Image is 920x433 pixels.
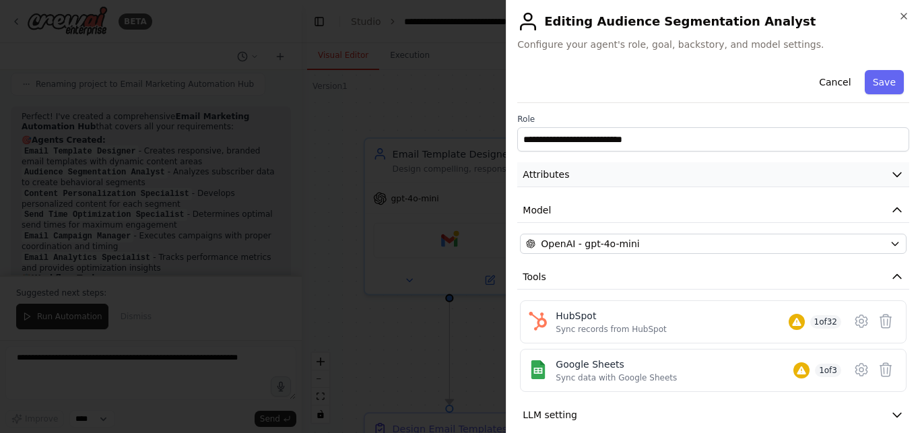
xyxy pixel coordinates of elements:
[517,198,909,223] button: Model
[529,312,548,331] img: HubSpot
[523,270,546,284] span: Tools
[517,114,909,125] label: Role
[874,309,898,333] button: Delete tool
[517,162,909,187] button: Attributes
[556,372,677,383] div: Sync data with Google Sheets
[556,358,677,371] div: Google Sheets
[849,309,874,333] button: Configure tool
[520,234,907,254] button: OpenAI - gpt-4o-mini
[523,168,569,181] span: Attributes
[849,358,874,382] button: Configure tool
[865,70,904,94] button: Save
[529,360,548,379] img: Google Sheets
[815,364,841,377] span: 1 of 3
[523,408,577,422] span: LLM setting
[874,358,898,382] button: Delete tool
[517,38,909,51] span: Configure your agent's role, goal, backstory, and model settings.
[556,324,666,335] div: Sync records from HubSpot
[810,315,842,329] span: 1 of 32
[523,203,551,217] span: Model
[811,70,859,94] button: Cancel
[517,11,909,32] h2: Editing Audience Segmentation Analyst
[556,309,666,323] div: HubSpot
[541,237,639,251] span: OpenAI - gpt-4o-mini
[517,403,909,428] button: LLM setting
[517,265,909,290] button: Tools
